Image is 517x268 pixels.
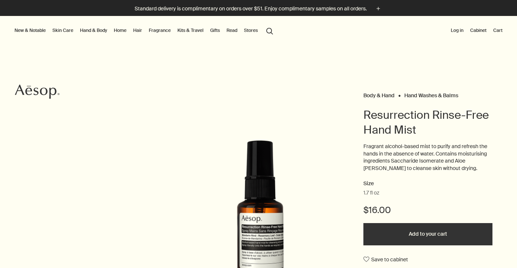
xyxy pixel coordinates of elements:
[363,92,395,95] a: Body & Hand
[225,26,239,35] a: Read
[132,26,144,35] a: Hair
[176,26,205,35] a: Kits & Travel
[51,26,75,35] a: Skin Care
[13,82,61,103] a: Aesop
[363,223,493,245] button: Add to your cart - $16.00
[363,189,379,197] span: 1.7 fl oz
[363,179,493,188] h2: Size
[147,26,172,35] a: Fragrance
[492,26,504,35] button: Cart
[243,26,259,35] button: Stores
[78,26,109,35] a: Hand & Body
[449,26,465,35] button: Log in
[363,204,391,216] span: $16.00
[13,26,47,35] button: New & Notable
[449,16,504,46] nav: supplementary
[15,84,60,99] svg: Aesop
[363,143,493,172] p: Fragrant alcohol-based mist to purify and refresh the hands in the absence of water. Contains moi...
[112,26,128,35] a: Home
[209,26,221,35] a: Gifts
[363,253,408,266] button: Save to cabinet
[13,16,276,46] nav: primary
[469,26,488,35] a: Cabinet
[135,4,382,13] button: Standard delivery is complimentary on orders over $51. Enjoy complimentary samples on all orders.
[404,92,458,95] a: Hand Washes & Balms
[135,5,367,13] p: Standard delivery is complimentary on orders over $51. Enjoy complimentary samples on all orders.
[263,23,276,37] button: Open search
[363,108,493,137] h1: Resurrection Rinse-Free Hand Mist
